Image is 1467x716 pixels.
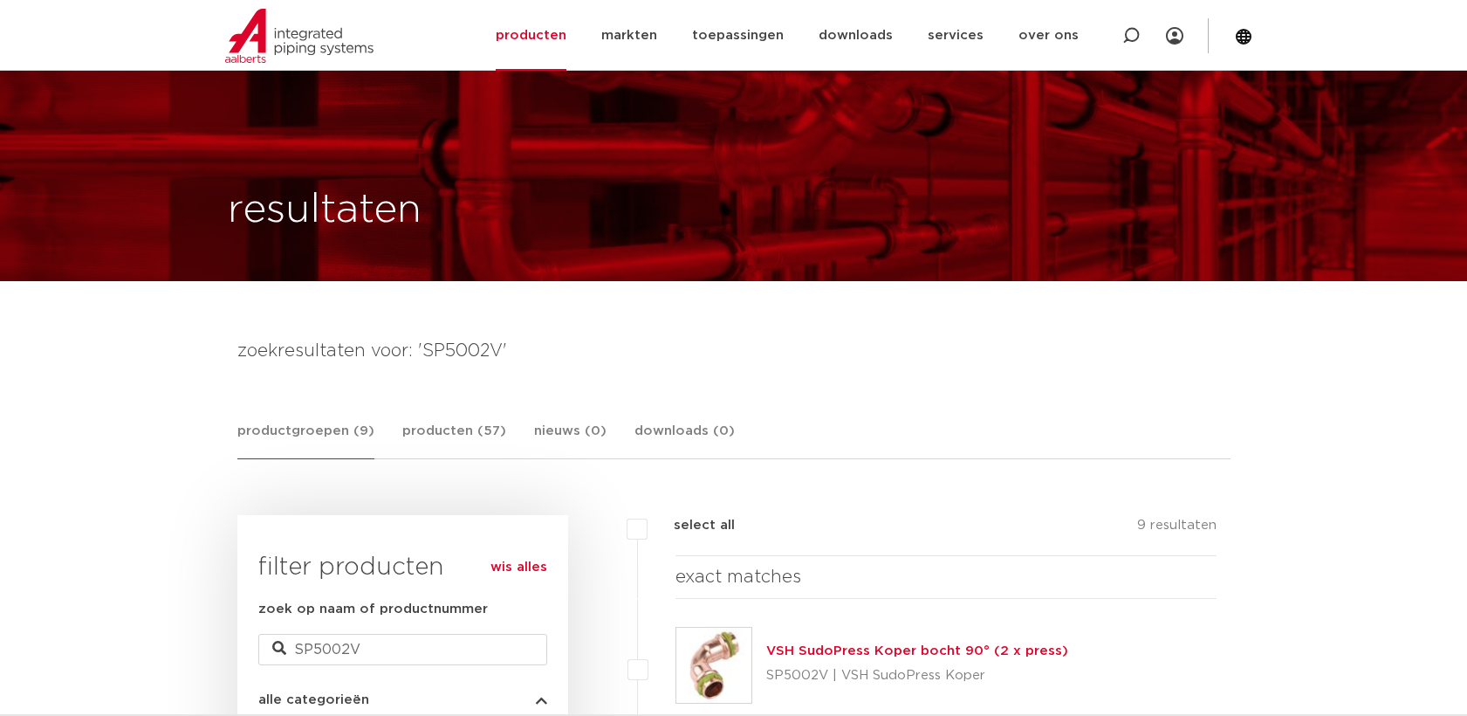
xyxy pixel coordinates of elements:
[1137,515,1217,542] p: 9 resultaten
[402,421,506,458] a: producten (57)
[258,550,547,585] h3: filter producten
[676,628,751,703] img: Thumbnail for VSH SudoPress Koper bocht 90° (2 x press)
[634,421,735,458] a: downloads (0)
[237,421,374,459] a: productgroepen (9)
[534,421,607,458] a: nieuws (0)
[258,693,547,706] button: alle categorieën
[258,634,547,665] input: zoeken
[237,337,1230,365] h4: zoekresultaten voor: 'SP5002V'
[258,693,369,706] span: alle categorieën
[675,563,1217,591] h4: exact matches
[766,662,1068,690] p: SP5002V | VSH SudoPress Koper
[258,599,488,620] label: zoek op naam of productnummer
[228,182,422,238] h1: resultaten
[648,515,735,536] label: select all
[766,644,1068,657] a: VSH SudoPress Koper bocht 90° (2 x press)
[490,557,547,578] a: wis alles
